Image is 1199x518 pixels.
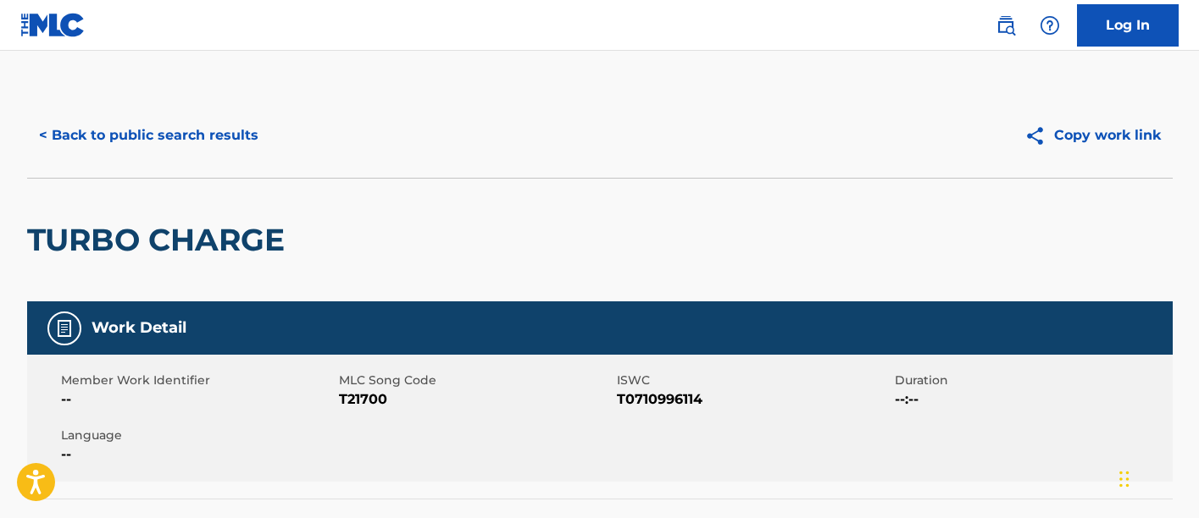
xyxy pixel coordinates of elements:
span: -- [61,389,335,410]
img: Copy work link [1024,125,1054,146]
a: Log In [1077,4,1179,47]
span: Duration [895,372,1168,389]
h2: TURBO CHARGE [27,221,293,259]
span: Language [61,427,335,444]
div: Drag [1119,454,1130,504]
span: -- [61,444,335,465]
span: Member Work Identifier [61,372,335,389]
img: help [1040,15,1060,36]
img: search [996,15,1016,36]
span: MLC Song Code [339,372,613,389]
button: < Back to public search results [27,114,270,157]
span: --:-- [895,389,1168,410]
a: Public Search [989,8,1023,42]
span: ISWC [617,372,891,389]
button: Copy work link [1013,114,1173,157]
h5: Work Detail [92,318,186,338]
span: T0710996114 [617,389,891,410]
div: Help [1033,8,1067,42]
span: T21700 [339,389,613,410]
img: MLC Logo [20,13,86,37]
iframe: Chat Widget [1114,437,1199,518]
img: Work Detail [54,318,75,339]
